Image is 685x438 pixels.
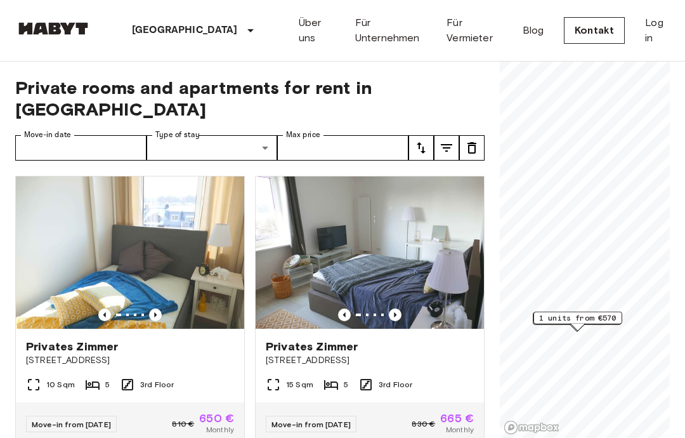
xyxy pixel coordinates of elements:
[338,309,351,321] button: Previous image
[256,176,484,329] img: Marketing picture of unit DE-02-011-001-05HF
[16,176,244,329] img: Marketing picture of unit DE-02-011-001-01HF
[172,418,194,430] span: 810 €
[105,379,110,390] span: 5
[15,135,147,161] input: Choose date
[299,15,335,46] a: Über uns
[271,420,351,429] span: Move-in from [DATE]
[98,309,111,321] button: Previous image
[140,379,174,390] span: 3rd Floor
[15,77,485,120] span: Private rooms and apartments for rent in [GEOGRAPHIC_DATA]
[446,424,474,435] span: Monthly
[533,312,622,331] div: Map marker
[379,379,412,390] span: 3rd Floor
[412,418,435,430] span: 830 €
[408,135,434,161] button: tune
[286,379,313,390] span: 15 Sqm
[206,424,234,435] span: Monthly
[266,354,474,367] span: [STREET_ADDRESS]
[539,312,616,324] span: 1 units from €570
[32,420,111,429] span: Move-in from [DATE]
[523,23,544,38] a: Blog
[15,22,91,35] img: Habyt
[286,129,320,140] label: Max price
[440,413,474,424] span: 665 €
[434,135,459,161] button: tune
[24,129,71,140] label: Move-in date
[504,420,559,435] a: Mapbox logo
[344,379,348,390] span: 5
[46,379,75,390] span: 10 Sqm
[564,17,625,44] a: Kontakt
[459,135,485,161] button: tune
[26,339,118,354] span: Privates Zimmer
[199,413,234,424] span: 650 €
[26,354,234,367] span: [STREET_ADDRESS]
[389,309,401,321] button: Previous image
[533,312,622,332] div: Map marker
[447,15,502,46] a: Für Vermieter
[266,339,358,354] span: Privates Zimmer
[645,15,670,46] a: Log in
[355,15,427,46] a: Für Unternehmen
[155,129,200,140] label: Type of stay
[149,309,162,321] button: Previous image
[132,23,238,38] p: [GEOGRAPHIC_DATA]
